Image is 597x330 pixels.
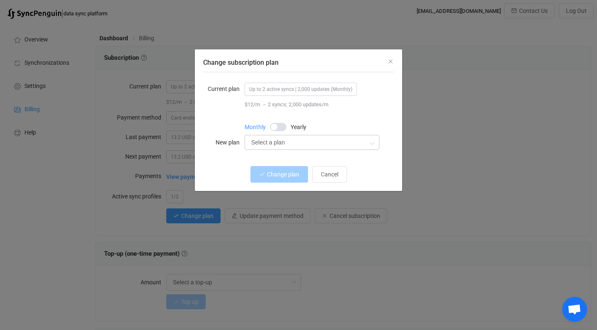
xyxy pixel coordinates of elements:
[195,49,402,191] div: Change subscription plan
[267,171,299,178] span: Change plan
[291,124,306,130] span: Yearly
[245,124,266,130] span: Monthly
[245,83,357,96] span: Up to 2 active syncs | 2,000 updates (Monthly)
[387,58,394,66] button: Close
[203,59,279,66] span: Change subscription plan
[250,166,308,183] button: Change plan
[203,81,245,97] label: Current plan
[312,166,347,183] button: Cancel
[203,134,245,151] label: New plan
[321,171,338,178] span: Cancel
[245,135,379,150] input: Select a plan
[562,297,587,322] div: Open chat
[245,101,328,108] span: $12/m → 2 syncs; 2,000 updates/m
